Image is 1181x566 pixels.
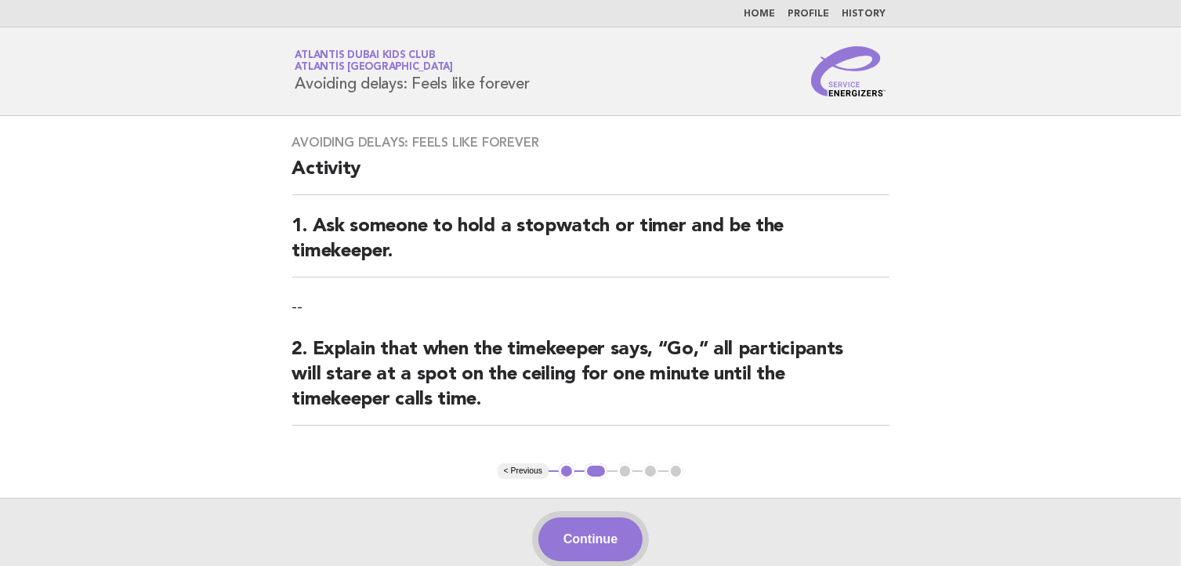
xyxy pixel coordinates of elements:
h2: 1. Ask someone to hold a stopwatch or timer and be the timekeeper. [292,214,889,278]
a: Atlantis Dubai Kids ClubAtlantis [GEOGRAPHIC_DATA] [295,50,454,72]
h2: 2. Explain that when the timekeeper says, “Go,” all participants will stare at a spot on the ceil... [292,337,889,426]
h3: Avoiding delays: Feels like forever [292,135,889,151]
img: Service Energizers [811,46,886,96]
p: -- [292,296,889,318]
span: Atlantis [GEOGRAPHIC_DATA] [295,63,454,73]
a: Profile [788,9,830,19]
a: Home [744,9,776,19]
button: < Previous [498,463,549,479]
button: 2 [585,463,607,479]
h2: Activity [292,157,889,195]
button: 1 [559,463,574,479]
button: Continue [538,517,643,561]
a: History [842,9,886,19]
h1: Avoiding delays: Feels like forever [295,51,530,92]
